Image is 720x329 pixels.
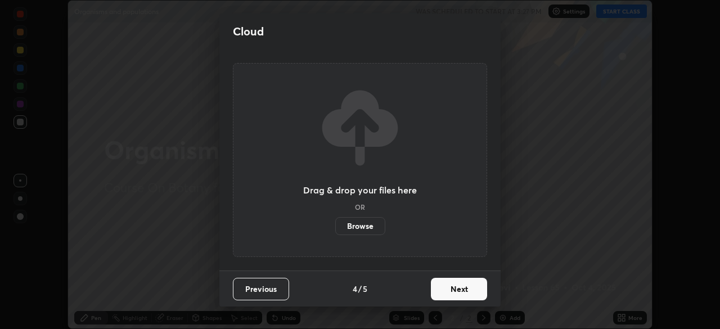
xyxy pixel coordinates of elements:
[353,283,357,295] h4: 4
[233,278,289,300] button: Previous
[303,186,417,195] h3: Drag & drop your files here
[363,283,367,295] h4: 5
[431,278,487,300] button: Next
[233,24,264,39] h2: Cloud
[358,283,362,295] h4: /
[355,204,365,210] h5: OR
